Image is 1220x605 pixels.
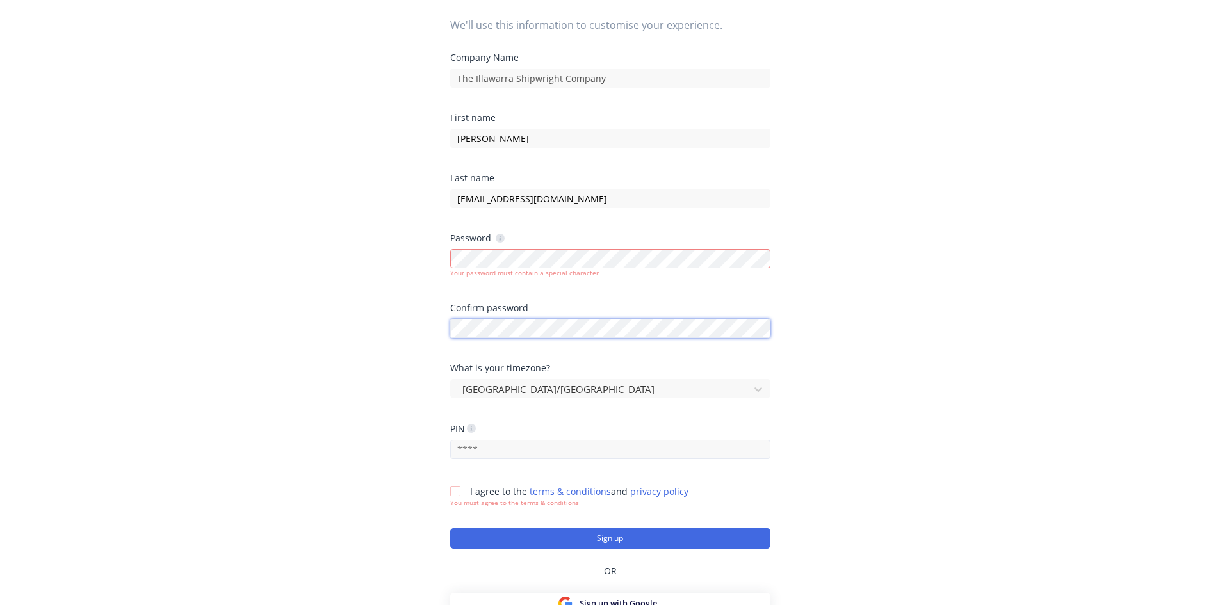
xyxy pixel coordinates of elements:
div: Confirm password [450,303,770,312]
div: OR [450,549,770,593]
div: First name [450,113,770,122]
a: privacy policy [630,485,688,497]
div: PIN [450,423,476,435]
div: Last name [450,173,770,182]
button: Sign up [450,528,770,549]
div: You must agree to the terms & conditions [450,498,688,508]
div: Your password must contain a special character [450,268,770,278]
div: Company Name [450,53,770,62]
span: We'll use this information to customise your experience. [450,17,770,33]
a: terms & conditions [530,485,611,497]
div: Password [450,232,505,244]
span: I agree to the and [470,485,688,497]
div: What is your timezone? [450,364,770,373]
